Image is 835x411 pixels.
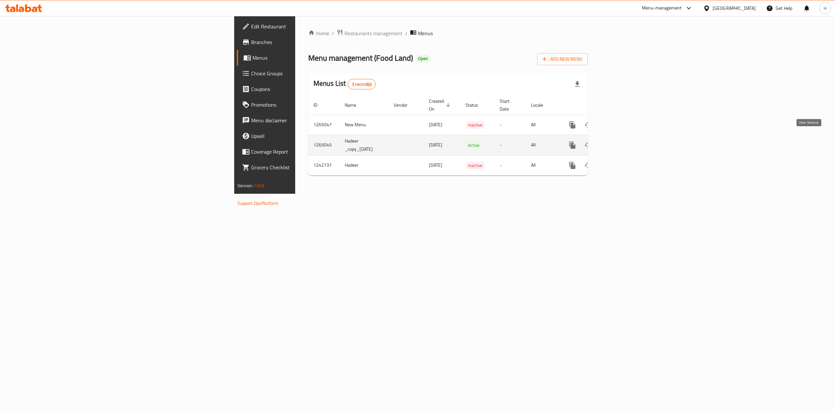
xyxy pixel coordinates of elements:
div: Open [416,55,431,63]
button: Add New Menu [537,53,588,65]
span: Add New Menu [542,55,583,63]
div: Export file [569,76,585,92]
span: Vendor [394,101,416,109]
a: Promotions [237,97,374,113]
td: All [526,135,559,155]
td: - [494,135,526,155]
span: Get support on: [237,192,267,201]
span: [DATE] [429,141,442,149]
span: Upsell [251,132,369,140]
a: Edit Restaurant [237,19,374,34]
span: Inactive [465,162,485,169]
div: Inactive [465,161,485,169]
td: All [526,155,559,175]
span: [DATE] [429,120,442,129]
button: Change Status [580,158,596,173]
button: Change Status [580,117,596,133]
div: Total records count [348,79,376,89]
h2: Menus List [313,79,376,89]
span: Created On [429,97,452,113]
span: Coupons [251,85,369,93]
span: Edit Restaurant [251,23,369,30]
span: Active [465,142,482,149]
a: Coverage Report [237,144,374,160]
a: Grocery Checklist [237,160,374,175]
span: Coverage Report [251,148,369,156]
span: Version: [237,181,253,190]
div: [GEOGRAPHIC_DATA] [713,5,756,12]
span: Menu disclaimer [251,116,369,124]
a: Menus [237,50,374,66]
span: Name [345,101,365,109]
a: Upsell [237,128,374,144]
span: H [824,5,827,12]
span: Promotions [251,101,369,109]
span: Open [416,56,431,61]
span: Branches [251,38,369,46]
span: ID [313,101,326,109]
span: Locale [531,101,552,109]
span: Menus [418,29,433,37]
td: - [494,155,526,175]
span: Status [465,101,487,109]
span: Start Date [500,97,518,113]
table: enhanced table [308,95,632,175]
a: Menu disclaimer [237,113,374,128]
nav: breadcrumb [308,29,588,38]
button: more [565,158,580,173]
a: Choice Groups [237,66,374,81]
li: / [405,29,407,37]
span: Grocery Checklist [251,163,369,171]
th: Actions [559,95,632,115]
td: All [526,115,559,135]
button: more [565,117,580,133]
div: Menu-management [642,4,682,12]
span: [DATE] [429,161,442,169]
button: Change Status [580,137,596,153]
span: 1.0.0 [254,181,265,190]
a: Support.OpsPlatform [237,199,279,207]
span: Menus [252,54,369,62]
span: Choice Groups [251,69,369,77]
span: Inactive [465,121,485,129]
button: more [565,137,580,153]
a: Coupons [237,81,374,97]
a: Branches [237,34,374,50]
span: 3 record(s) [348,81,376,87]
td: - [494,115,526,135]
